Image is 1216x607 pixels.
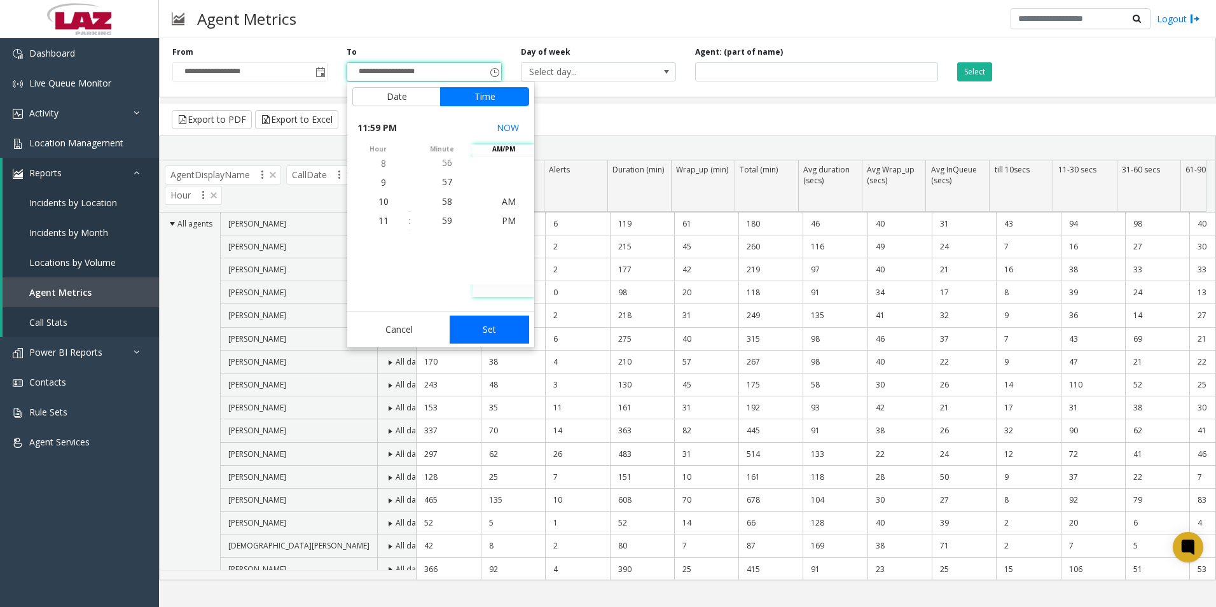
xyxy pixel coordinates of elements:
td: 9 [996,304,1060,327]
td: 135 [481,489,545,512]
td: 110 [1061,373,1125,396]
td: 62 [1125,419,1189,442]
td: 4 [545,558,609,581]
td: 25 [481,466,545,489]
span: [PERSON_NAME] [228,425,286,436]
td: 72 [1061,443,1125,466]
span: Toggle popup [487,63,501,81]
span: All dates [396,540,427,551]
td: 43 [1061,328,1125,351]
td: 45 [674,235,738,258]
span: 59 [442,214,452,227]
td: 14 [996,373,1060,396]
td: 26 [545,443,609,466]
td: 106 [1061,558,1125,581]
td: 678 [738,489,803,512]
td: 38 [867,534,932,557]
td: 93 [803,396,867,419]
td: 98 [1125,213,1189,235]
td: 28 [867,466,932,489]
td: 161 [738,466,803,489]
td: 249 [738,304,803,327]
td: 260 [738,235,803,258]
td: 243 [417,373,481,396]
span: All dates [396,356,427,367]
td: 128 [417,466,481,489]
span: Alerts [549,164,570,175]
td: 22 [932,351,996,373]
td: 16 [1061,235,1125,258]
td: 30 [867,373,932,396]
td: 36 [1061,304,1125,327]
span: [PERSON_NAME] [228,517,286,528]
img: 'icon' [13,348,23,358]
td: 20 [674,281,738,304]
span: [PERSON_NAME] [228,379,286,390]
span: Agent Metrics [29,286,92,298]
td: 40 [867,258,932,281]
button: Select [957,62,992,81]
td: 40 [867,351,932,373]
span: 11 [378,214,389,227]
span: till 10secs [995,164,1030,175]
td: 79 [1125,489,1189,512]
td: 21 [1125,351,1189,373]
td: 192 [738,396,803,419]
td: 43 [996,213,1060,235]
a: Agent Metrics [3,277,159,307]
img: 'icon' [13,169,23,179]
span: Dashboard [29,47,75,59]
td: 31 [674,304,738,327]
td: 2 [545,235,609,258]
td: 80 [610,534,674,557]
td: 7 [674,534,738,557]
a: Logout [1157,12,1200,25]
td: 415 [738,558,803,581]
td: 14 [545,419,609,442]
span: Live Queue Monitor [29,77,111,89]
span: 31-60 secs [1122,164,1160,175]
span: [PERSON_NAME] [228,264,286,275]
td: 483 [610,443,674,466]
img: 'icon' [13,139,23,149]
span: AgentDisplayName [165,165,281,185]
span: [PERSON_NAME] [228,564,286,575]
td: 24 [1125,281,1189,304]
td: 21 [932,396,996,419]
td: 10 [674,466,738,489]
span: [DEMOGRAPHIC_DATA][PERSON_NAME] [228,540,370,551]
span: 56 [442,157,452,169]
td: 35 [481,396,545,419]
td: 69 [1125,328,1189,351]
span: [PERSON_NAME] [228,310,286,321]
td: 26 [932,419,996,442]
td: 58 [803,373,867,396]
td: 98 [610,281,674,304]
td: 7 [545,466,609,489]
td: 48 [481,373,545,396]
td: 22 [867,443,932,466]
td: 40 [867,213,932,235]
td: 62 [481,443,545,466]
button: Set [450,316,530,344]
td: 26 [932,373,996,396]
td: 31 [932,213,996,235]
td: 14 [674,512,738,534]
td: 9 [996,351,1060,373]
span: [PERSON_NAME] [228,218,286,229]
td: 31 [1061,396,1125,419]
td: 180 [738,213,803,235]
td: 98 [803,351,867,373]
span: CallDate [286,165,358,185]
td: 12 [996,443,1060,466]
td: 2 [996,512,1060,534]
td: 90 [1061,419,1125,442]
td: 87 [738,534,803,557]
td: 135 [803,304,867,327]
label: From [172,46,193,58]
td: 47 [1061,351,1125,373]
span: [PERSON_NAME] [228,471,286,482]
td: 91 [803,281,867,304]
td: 366 [417,558,481,581]
td: 11 [545,396,609,419]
